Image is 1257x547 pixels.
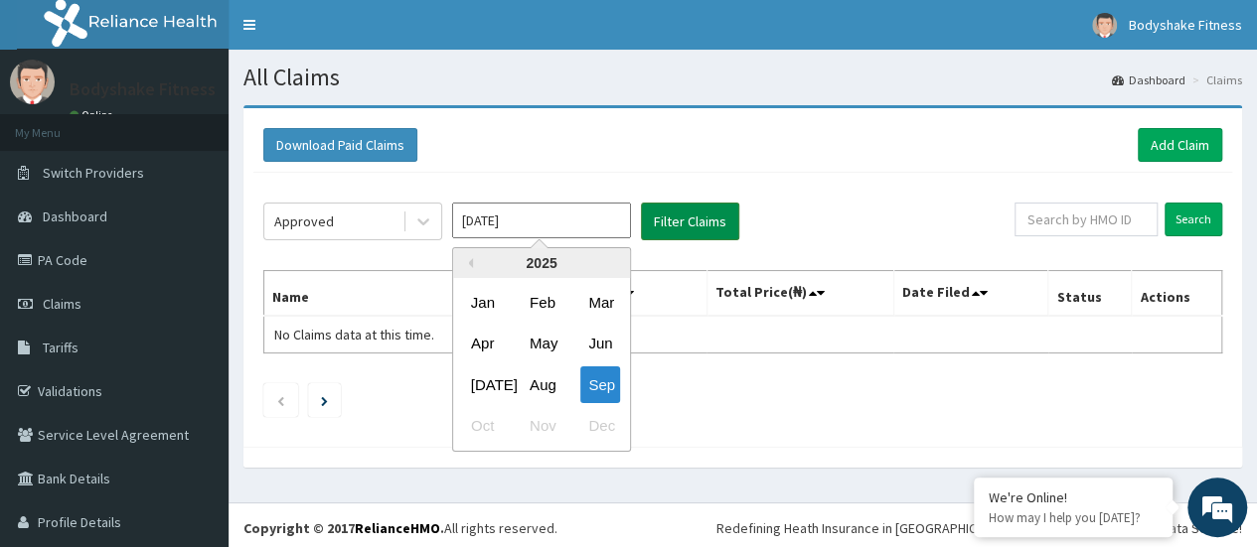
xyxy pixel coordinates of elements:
a: Add Claim [1138,128,1222,162]
a: Previous page [276,391,285,409]
div: Choose February 2025 [522,284,561,321]
input: Search by HMO ID [1015,203,1158,236]
div: We're Online! [989,488,1158,506]
a: Online [70,108,117,122]
th: Status [1048,271,1132,317]
th: Name [264,271,506,317]
th: Total Price(₦) [707,271,893,317]
strong: Copyright © 2017 . [243,519,444,537]
button: Filter Claims [641,203,739,240]
span: Tariffs [43,339,79,356]
span: Claims [43,295,81,313]
div: Approved [274,211,334,231]
div: Choose March 2025 [580,284,620,321]
div: Choose July 2025 [463,366,503,403]
span: Bodyshake Fitness [1129,16,1242,34]
div: month 2025-09 [453,282,630,447]
a: Dashboard [1112,71,1185,88]
span: No Claims data at this time. [274,326,434,343]
th: Date Filed [893,271,1048,317]
span: Switch Providers [43,164,144,182]
li: Claims [1187,71,1242,88]
div: Choose August 2025 [522,366,561,403]
div: Choose January 2025 [463,284,503,321]
input: Search [1165,203,1222,236]
button: Previous Year [463,258,473,268]
div: Choose September 2025 [580,366,620,403]
div: Choose April 2025 [463,326,503,362]
a: Next page [321,391,328,409]
p: How may I help you today? [989,509,1158,526]
th: Actions [1132,271,1222,317]
input: Select Month and Year [452,203,631,238]
a: RelianceHMO [355,519,440,537]
h1: All Claims [243,65,1242,90]
div: Redefining Heath Insurance in [GEOGRAPHIC_DATA] using Telemedicine and Data Science! [716,518,1242,538]
span: Dashboard [43,207,107,225]
button: Download Paid Claims [263,128,417,162]
div: Choose May 2025 [522,326,561,362]
div: 2025 [453,248,630,278]
div: Choose June 2025 [580,326,620,362]
img: User Image [1092,13,1117,38]
p: Bodyshake Fitness [70,80,216,98]
img: User Image [10,60,55,104]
